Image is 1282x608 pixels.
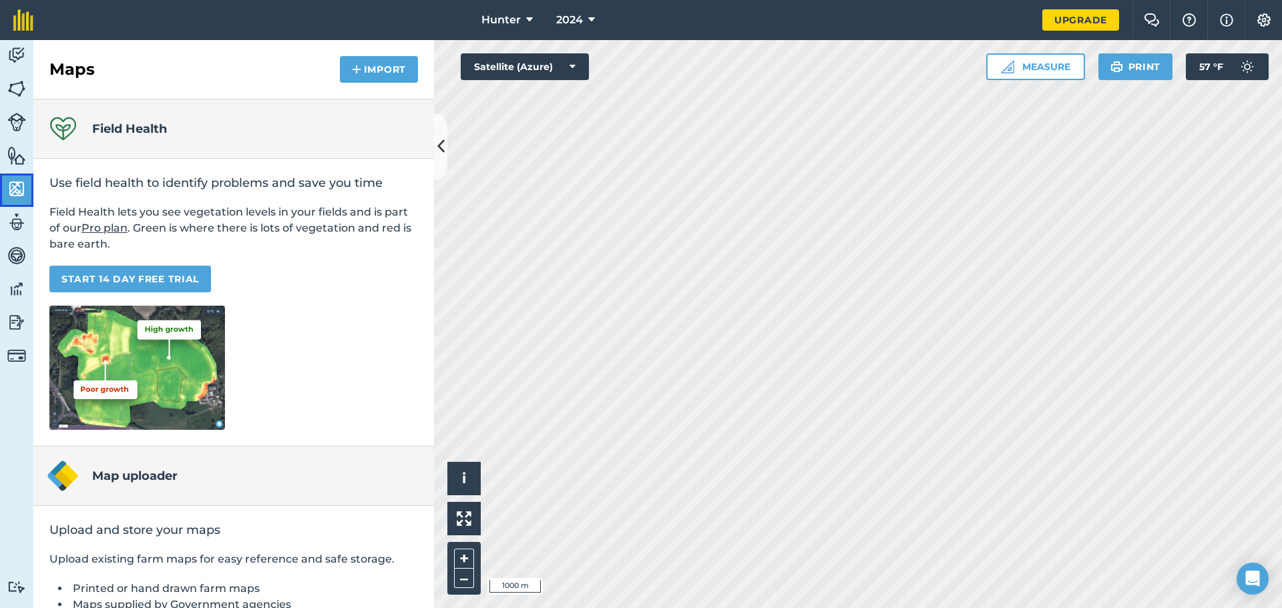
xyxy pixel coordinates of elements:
img: A question mark icon [1181,13,1197,27]
button: Satellite (Azure) [461,53,589,80]
p: Upload existing farm maps for easy reference and safe storage. [49,551,418,567]
h2: Maps [49,59,95,80]
img: Four arrows, one pointing top left, one top right, one bottom right and the last bottom left [457,511,471,526]
button: Print [1098,53,1173,80]
img: svg+xml;base64,PHN2ZyB4bWxucz0iaHR0cDovL3d3dy53My5vcmcvMjAwMC9zdmciIHdpZHRoPSIxNyIgaGVpZ2h0PSIxNy... [1220,12,1233,28]
img: Ruler icon [1001,60,1014,73]
img: svg+xml;base64,PD94bWwgdmVyc2lvbj0iMS4wIiBlbmNvZGluZz0idXRmLTgiPz4KPCEtLSBHZW5lcmF0b3I6IEFkb2JlIE... [7,346,26,365]
span: 2024 [556,12,583,28]
img: svg+xml;base64,PHN2ZyB4bWxucz0iaHR0cDovL3d3dy53My5vcmcvMjAwMC9zdmciIHdpZHRoPSI1NiIgaGVpZ2h0PSI2MC... [7,79,26,99]
img: fieldmargin Logo [13,9,33,31]
div: Open Intercom Messenger [1237,563,1269,595]
button: 57 °F [1186,53,1269,80]
img: Map uploader logo [47,460,79,492]
img: svg+xml;base64,PD94bWwgdmVyc2lvbj0iMS4wIiBlbmNvZGluZz0idXRmLTgiPz4KPCEtLSBHZW5lcmF0b3I6IEFkb2JlIE... [7,212,26,232]
p: Field Health lets you see vegetation levels in your fields and is part of our . Green is where th... [49,204,418,252]
a: Pro plan [81,222,128,234]
span: 57 ° F [1199,53,1223,80]
img: svg+xml;base64,PD94bWwgdmVyc2lvbj0iMS4wIiBlbmNvZGluZz0idXRmLTgiPz4KPCEtLSBHZW5lcmF0b3I6IEFkb2JlIE... [7,45,26,65]
img: svg+xml;base64,PD94bWwgdmVyc2lvbj0iMS4wIiBlbmNvZGluZz0idXRmLTgiPz4KPCEtLSBHZW5lcmF0b3I6IEFkb2JlIE... [7,312,26,332]
a: START 14 DAY FREE TRIAL [49,266,211,292]
img: svg+xml;base64,PHN2ZyB4bWxucz0iaHR0cDovL3d3dy53My5vcmcvMjAwMC9zdmciIHdpZHRoPSIxNCIgaGVpZ2h0PSIyNC... [352,61,361,77]
span: Hunter [481,12,521,28]
button: – [454,569,474,588]
h4: Map uploader [92,467,178,485]
img: svg+xml;base64,PHN2ZyB4bWxucz0iaHR0cDovL3d3dy53My5vcmcvMjAwMC9zdmciIHdpZHRoPSIxOSIgaGVpZ2h0PSIyNC... [1110,59,1123,75]
button: Measure [986,53,1085,80]
img: A cog icon [1256,13,1272,27]
h4: Field Health [92,119,167,138]
h2: Use field health to identify problems and save you time [49,175,418,191]
img: svg+xml;base64,PHN2ZyB4bWxucz0iaHR0cDovL3d3dy53My5vcmcvMjAwMC9zdmciIHdpZHRoPSI1NiIgaGVpZ2h0PSI2MC... [7,145,26,166]
img: svg+xml;base64,PD94bWwgdmVyc2lvbj0iMS4wIiBlbmNvZGluZz0idXRmLTgiPz4KPCEtLSBHZW5lcmF0b3I6IEFkb2JlIE... [7,279,26,299]
span: i [462,470,466,487]
button: + [454,549,474,569]
button: i [447,462,481,495]
img: svg+xml;base64,PD94bWwgdmVyc2lvbj0iMS4wIiBlbmNvZGluZz0idXRmLTgiPz4KPCEtLSBHZW5lcmF0b3I6IEFkb2JlIE... [7,113,26,131]
a: Upgrade [1042,9,1119,31]
li: Printed or hand drawn farm maps [69,581,418,597]
img: svg+xml;base64,PD94bWwgdmVyc2lvbj0iMS4wIiBlbmNvZGluZz0idXRmLTgiPz4KPCEtLSBHZW5lcmF0b3I6IEFkb2JlIE... [7,581,26,593]
button: Import [340,56,418,83]
h2: Upload and store your maps [49,522,418,538]
img: svg+xml;base64,PHN2ZyB4bWxucz0iaHR0cDovL3d3dy53My5vcmcvMjAwMC9zdmciIHdpZHRoPSI1NiIgaGVpZ2h0PSI2MC... [7,179,26,199]
img: svg+xml;base64,PD94bWwgdmVyc2lvbj0iMS4wIiBlbmNvZGluZz0idXRmLTgiPz4KPCEtLSBHZW5lcmF0b3I6IEFkb2JlIE... [1234,53,1261,80]
img: svg+xml;base64,PD94bWwgdmVyc2lvbj0iMS4wIiBlbmNvZGluZz0idXRmLTgiPz4KPCEtLSBHZW5lcmF0b3I6IEFkb2JlIE... [7,246,26,266]
img: Two speech bubbles overlapping with the left bubble in the forefront [1144,13,1160,27]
